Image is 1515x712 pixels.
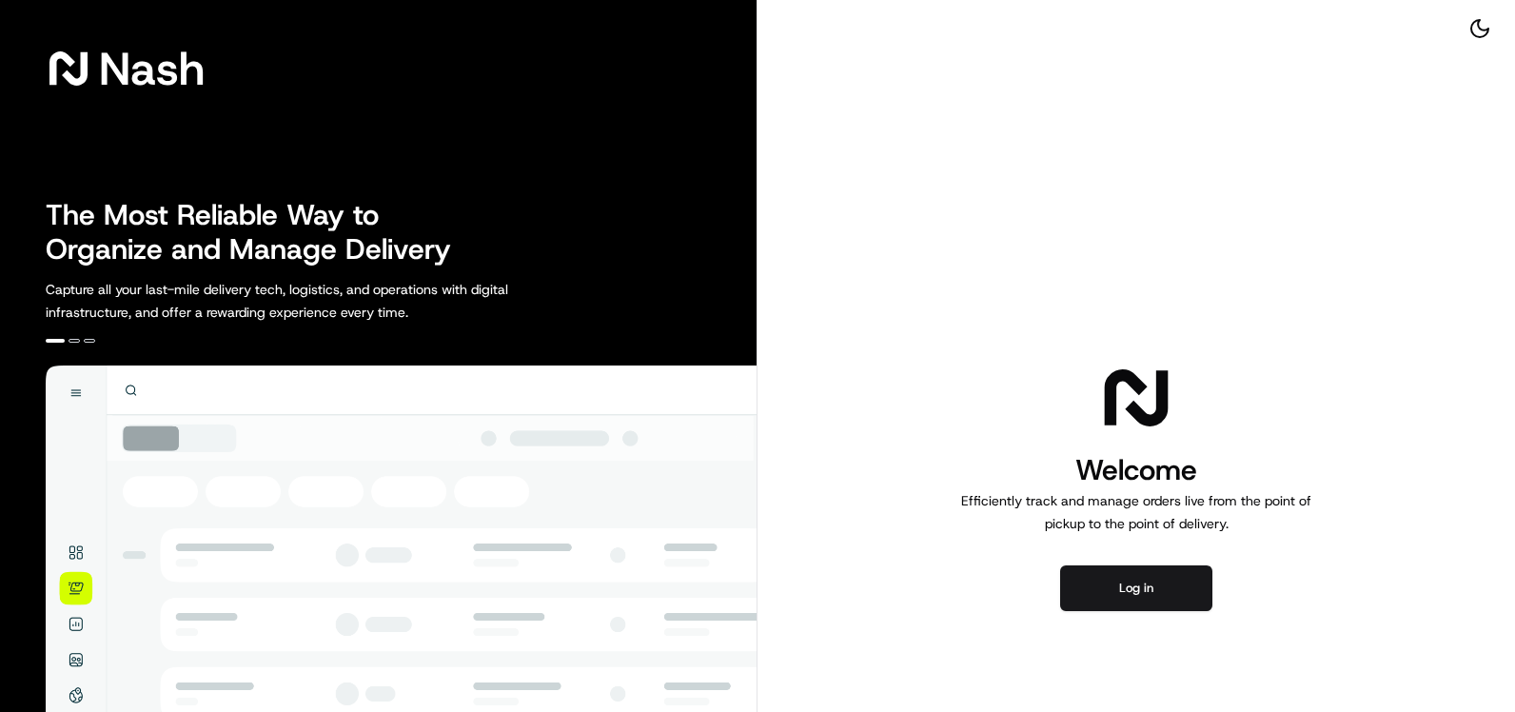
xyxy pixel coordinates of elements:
[46,278,594,324] p: Capture all your last-mile delivery tech, logistics, and operations with digital infrastructure, ...
[46,198,472,267] h2: The Most Reliable Way to Organize and Manage Delivery
[954,489,1319,535] p: Efficiently track and manage orders live from the point of pickup to the point of delivery.
[99,49,205,88] span: Nash
[1060,565,1212,611] button: Log in
[954,451,1319,489] h1: Welcome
